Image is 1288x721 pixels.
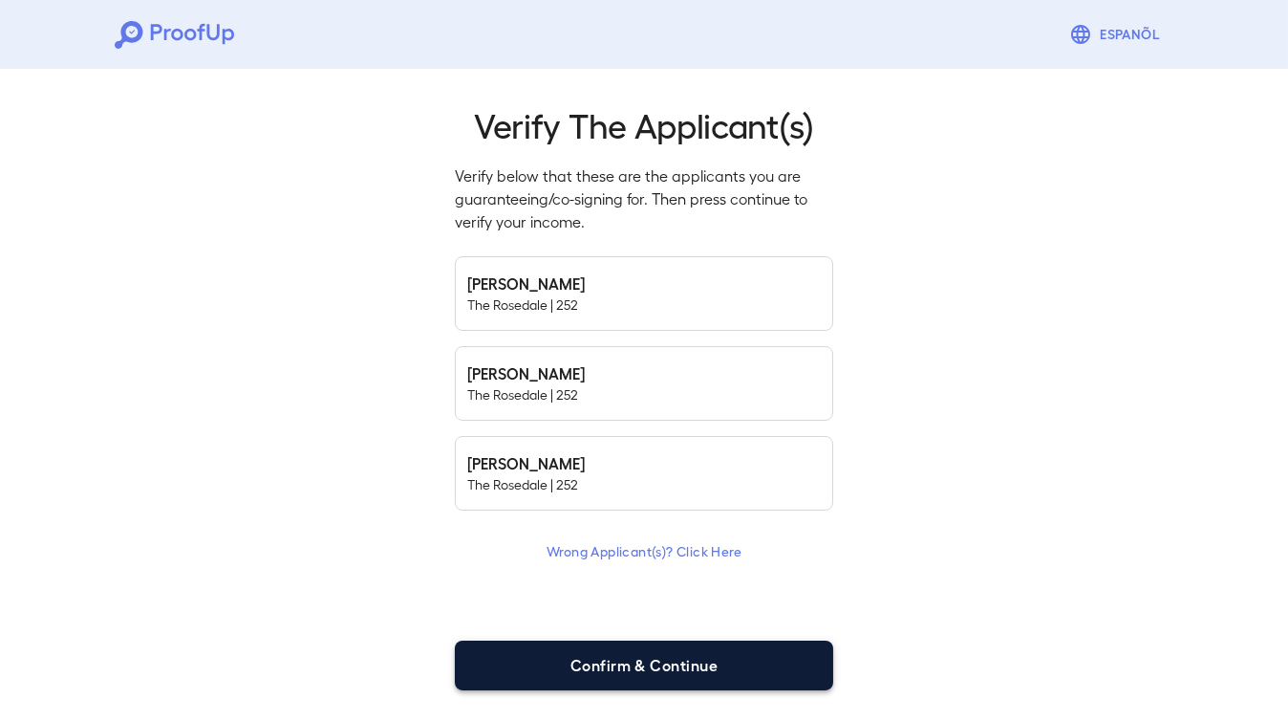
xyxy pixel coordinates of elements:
p: Verify below that these are the applicants you are guaranteeing/co-signing for. Then press contin... [455,164,833,233]
p: The Rosedale | 252 [467,475,821,494]
h6: [PERSON_NAME] [467,273,821,295]
h6: [PERSON_NAME] [467,362,821,385]
h6: [PERSON_NAME] [467,452,821,475]
button: Espanõl [1062,15,1173,54]
h2: Verify The Applicant(s) [455,103,833,145]
p: The Rosedale | 252 [467,385,821,404]
button: Wrong Applicant(s)? Click Here [539,534,749,569]
button: Confirm & Continue [455,641,833,690]
p: The Rosedale | 252 [467,295,821,315]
